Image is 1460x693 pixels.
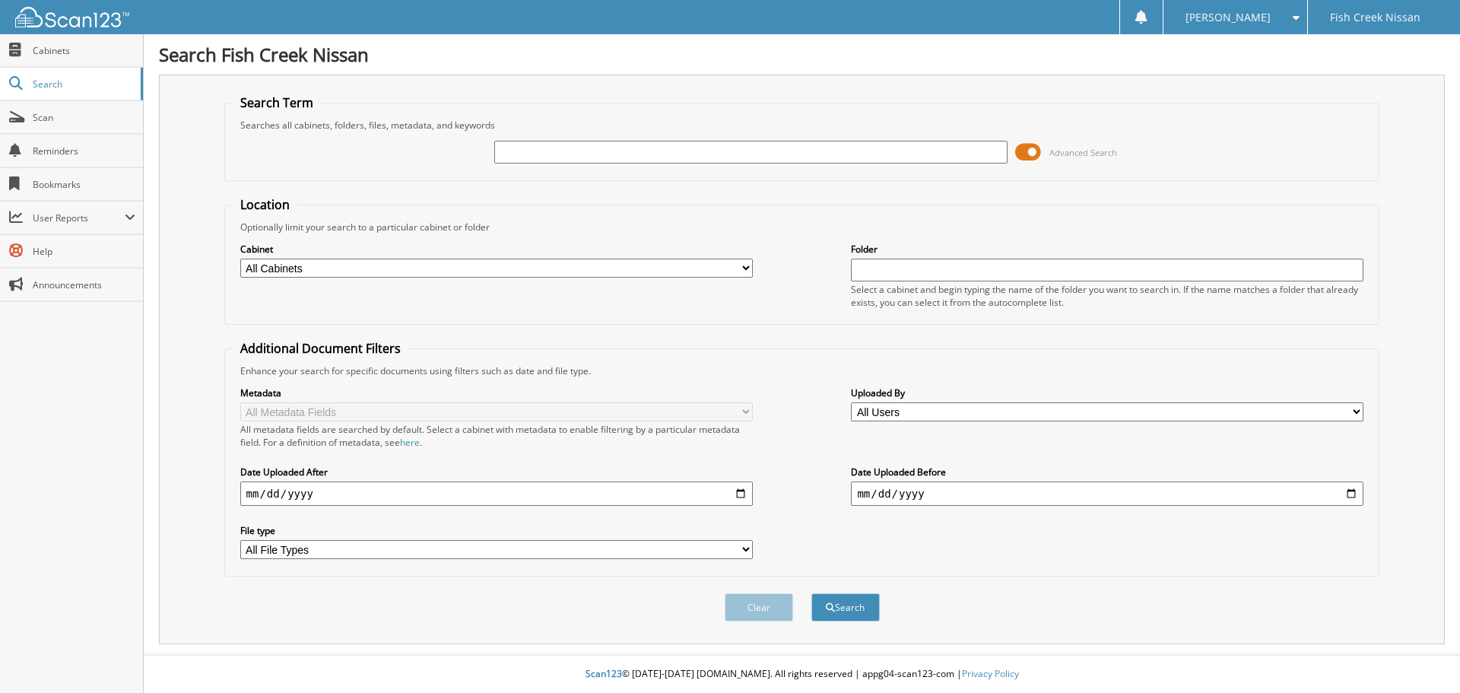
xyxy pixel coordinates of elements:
[851,482,1363,506] input: end
[233,340,408,357] legend: Additional Document Filters
[400,436,420,449] a: here
[240,386,753,399] label: Metadata
[851,386,1363,399] label: Uploaded By
[15,7,129,27] img: scan123-logo-white.svg
[240,423,753,449] div: All metadata fields are searched by default. Select a cabinet with metadata to enable filtering b...
[240,524,753,537] label: File type
[33,44,135,57] span: Cabinets
[1049,147,1117,158] span: Advanced Search
[33,278,135,291] span: Announcements
[33,178,135,191] span: Bookmarks
[851,283,1363,309] div: Select a cabinet and begin typing the name of the folder you want to search in. If the name match...
[725,593,793,621] button: Clear
[851,243,1363,256] label: Folder
[811,593,880,621] button: Search
[851,466,1363,478] label: Date Uploaded Before
[240,466,753,478] label: Date Uploaded After
[144,656,1460,693] div: © [DATE]-[DATE] [DOMAIN_NAME]. All rights reserved | appg04-scan123-com |
[233,221,1372,234] div: Optionally limit your search to a particular cabinet or folder
[240,243,753,256] label: Cabinet
[586,667,622,680] span: Scan123
[159,42,1445,67] h1: Search Fish Creek Nissan
[233,119,1372,132] div: Searches all cabinets, folders, files, metadata, and keywords
[33,245,135,258] span: Help
[233,94,321,111] legend: Search Term
[33,145,135,157] span: Reminders
[33,211,125,224] span: User Reports
[962,667,1019,680] a: Privacy Policy
[240,482,753,506] input: start
[1330,13,1420,22] span: Fish Creek Nissan
[1384,620,1460,693] iframe: Chat Widget
[233,196,297,213] legend: Location
[1185,13,1271,22] span: [PERSON_NAME]
[233,364,1372,377] div: Enhance your search for specific documents using filters such as date and file type.
[33,111,135,124] span: Scan
[33,78,133,91] span: Search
